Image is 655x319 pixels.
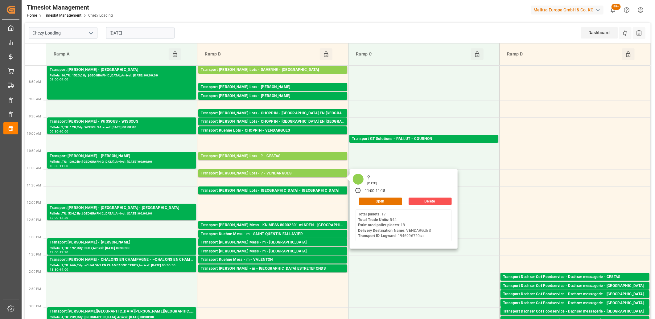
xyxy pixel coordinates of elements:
[201,248,345,255] div: Transport [PERSON_NAME] Mess - m - [GEOGRAPHIC_DATA]
[358,223,399,227] b: Estimated pallet places
[376,188,385,194] div: 11:15
[201,177,345,182] div: Pallets: 17,TU: 544,City: [GEOGRAPHIC_DATA],Arrival: [DATE] 00:00:00
[106,27,175,39] input: DD-MM-YYYY
[503,291,647,297] div: Transport Dachser Cof Foodservice - Dachser messagerie - [GEOGRAPHIC_DATA]
[358,212,431,239] div: : 17 : 544 : 18 : VENDARGUES : 1946996720ca
[606,3,620,17] button: show 100 new notifications
[29,80,41,84] span: 8:30 AM
[29,270,41,273] span: 2:00 PM
[50,246,194,251] div: Pallets: 1,TU: 192,City: RECY,Arrival: [DATE] 00:00:00
[59,216,60,219] div: -
[27,184,41,187] span: 11:30 AM
[27,13,37,18] a: Home
[201,119,345,125] div: Transport [PERSON_NAME] Lots - CHOPPIN - [GEOGRAPHIC_DATA] EN [GEOGRAPHIC_DATA]
[201,67,345,73] div: Transport [PERSON_NAME] Lots - SAVERNE - [GEOGRAPHIC_DATA]
[29,305,41,308] span: 3:00 PM
[50,257,194,263] div: Transport [PERSON_NAME] - CHALONS EN CHAMPAGNE - ~CHALONS EN CHAMPAGNE CEDEX
[29,235,41,239] span: 1:00 PM
[505,48,622,60] div: Ramp D
[27,201,41,204] span: 12:00 PM
[27,218,41,222] span: 12:30 PM
[50,205,194,211] div: Transport [PERSON_NAME] - [GEOGRAPHIC_DATA] - [GEOGRAPHIC_DATA]
[202,48,320,60] div: Ramp B
[50,159,194,165] div: Pallets: ,TU: 130,City: [GEOGRAPHIC_DATA],Arrival: [DATE] 00:00:00
[50,125,194,130] div: Pallets: 2,TU: 128,City: WISSOUS,Arrival: [DATE] 00:00:00
[27,3,113,12] div: Timeslot Management
[50,251,59,254] div: 13:00
[358,218,388,222] b: Total Trade Units
[29,97,41,101] span: 9:00 AM
[29,115,41,118] span: 9:30 AM
[531,4,606,16] button: Melitta Europa GmbH & Co. KG
[503,309,647,315] div: Transport Dachser Cof Foodservice - Dachser messagerie - [GEOGRAPHIC_DATA]
[358,234,396,238] b: Transport ID Logward
[50,153,194,159] div: Transport [PERSON_NAME] - [PERSON_NAME]
[50,263,194,268] div: Pallets: 1,TU: 666,City: ~CHALONS EN CHAMPAGNE CEDEX,Arrival: [DATE] 00:00:00
[620,3,634,17] button: Help Center
[201,188,345,194] div: Transport [PERSON_NAME] Lots - [GEOGRAPHIC_DATA] - [GEOGRAPHIC_DATA]
[409,198,452,205] button: Delete
[44,13,81,18] a: Timeslot Management
[60,251,68,254] div: 13:30
[201,231,345,237] div: Transport Kuehne Mess - m - SAINT QUENTIN FALLAVIER
[59,78,60,81] div: -
[503,300,647,306] div: Transport Dachser Cof Foodservice - Dachser messagerie - [GEOGRAPHIC_DATA]
[201,153,345,159] div: Transport [PERSON_NAME] Lots - ? - CESTAS
[201,222,345,228] div: Transport [PERSON_NAME] Mess - KN MESS 80002301 mINDEN - [GEOGRAPHIC_DATA]
[531,6,604,14] div: Melitta Europa GmbH & Co. KG
[375,188,376,194] div: -
[201,73,345,78] div: Pallets: 2,TU: ,City: SARREBOURG,Arrival: [DATE] 00:00:00
[201,237,345,243] div: Pallets: 1,TU: 16,City: [GEOGRAPHIC_DATA][PERSON_NAME],Arrival: [DATE] 00:00:00
[201,134,345,139] div: Pallets: 11,TU: 476,City: [GEOGRAPHIC_DATA],Arrival: [DATE] 00:00:00
[27,166,41,170] span: 11:00 AM
[612,4,621,10] span: 99+
[201,194,345,199] div: Pallets: ,TU: 157,City: [GEOGRAPHIC_DATA],Arrival: [DATE] 00:00:00
[358,212,380,216] b: Total pallets
[503,297,647,303] div: Pallets: 1,TU: ,City: [GEOGRAPHIC_DATA],Arrival: [DATE] 00:00:00
[29,253,41,256] span: 1:30 PM
[503,289,647,294] div: Pallets: ,TU: 10,City: [GEOGRAPHIC_DATA],Arrival: [DATE] 00:00:00
[50,309,194,315] div: Transport [PERSON_NAME][GEOGRAPHIC_DATA][PERSON_NAME][GEOGRAPHIC_DATA][PERSON_NAME]
[50,73,194,78] div: Pallets: 16,TU: 1523,City: [GEOGRAPHIC_DATA],Arrival: [DATE] 00:00:00
[358,228,404,233] b: Delivery Destination Name
[50,119,194,125] div: Transport [PERSON_NAME] - WISSOUS - WISSOUS
[201,255,345,260] div: Pallets: ,TU: 17,City: [GEOGRAPHIC_DATA],Arrival: [DATE] 00:00:00
[50,165,59,167] div: 10:30
[60,268,68,271] div: 14:00
[201,128,345,134] div: Transport Kuehne Lots - CHOPPIN - VENDARGUES
[503,283,647,289] div: Transport Dachser Cof Foodservice - Dachser messagerie - [GEOGRAPHIC_DATA]
[201,93,345,99] div: Transport [PERSON_NAME] Lots - [PERSON_NAME]
[50,216,59,219] div: 12:00
[365,188,375,194] div: 11:00
[201,90,345,96] div: Pallets: 24,TU: 1192,City: CARQUEFOU,Arrival: [DATE] 00:00:00
[59,251,60,254] div: -
[60,165,68,167] div: 11:00
[201,228,345,234] div: Pallets: 1,TU: ,City: [GEOGRAPHIC_DATA],Arrival: [DATE] 00:00:00
[201,239,345,246] div: Transport [PERSON_NAME] Mess - m - [GEOGRAPHIC_DATA]
[51,48,169,60] div: Ramp A
[352,142,496,147] div: Pallets: ,TU: 514,City: [GEOGRAPHIC_DATA],Arrival: [DATE] 00:00:00
[359,198,402,205] button: Open
[503,280,647,285] div: Pallets: 3,TU: ,City: CESTAS,Arrival: [DATE] 00:00:00
[27,149,41,153] span: 10:30 AM
[60,216,68,219] div: 12:30
[60,78,68,81] div: 09:00
[86,28,95,38] button: open menu
[201,272,345,277] div: Pallets: 1,TU: 64,City: [GEOGRAPHIC_DATA] ESTRETEFONDS,Arrival: [DATE] 00:00:00
[201,110,345,117] div: Transport [PERSON_NAME] Lots - CHOPPIN - [GEOGRAPHIC_DATA] EN [GEOGRAPHIC_DATA]
[59,268,60,271] div: -
[29,27,97,39] input: Type to search/select
[201,263,345,268] div: Pallets: 1,TU: 14,City: [GEOGRAPHIC_DATA],Arrival: [DATE] 00:00:00
[27,132,41,135] span: 10:00 AM
[581,27,618,39] div: Dashboard
[50,130,59,133] div: 09:30
[50,268,59,271] div: 13:30
[201,117,345,122] div: Pallets: 10,TU: 98,City: [GEOGRAPHIC_DATA],Arrival: [DATE] 00:00:00
[201,266,345,272] div: Transport [PERSON_NAME] - m - [GEOGRAPHIC_DATA] ESTRETEFONDS
[353,48,471,60] div: Ramp C
[201,170,345,177] div: Transport [PERSON_NAME] Lots - ? - VENDARGUES
[201,84,345,90] div: Transport [PERSON_NAME] Lots - [PERSON_NAME]
[50,78,59,81] div: 08:00
[59,130,60,133] div: -
[59,165,60,167] div: -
